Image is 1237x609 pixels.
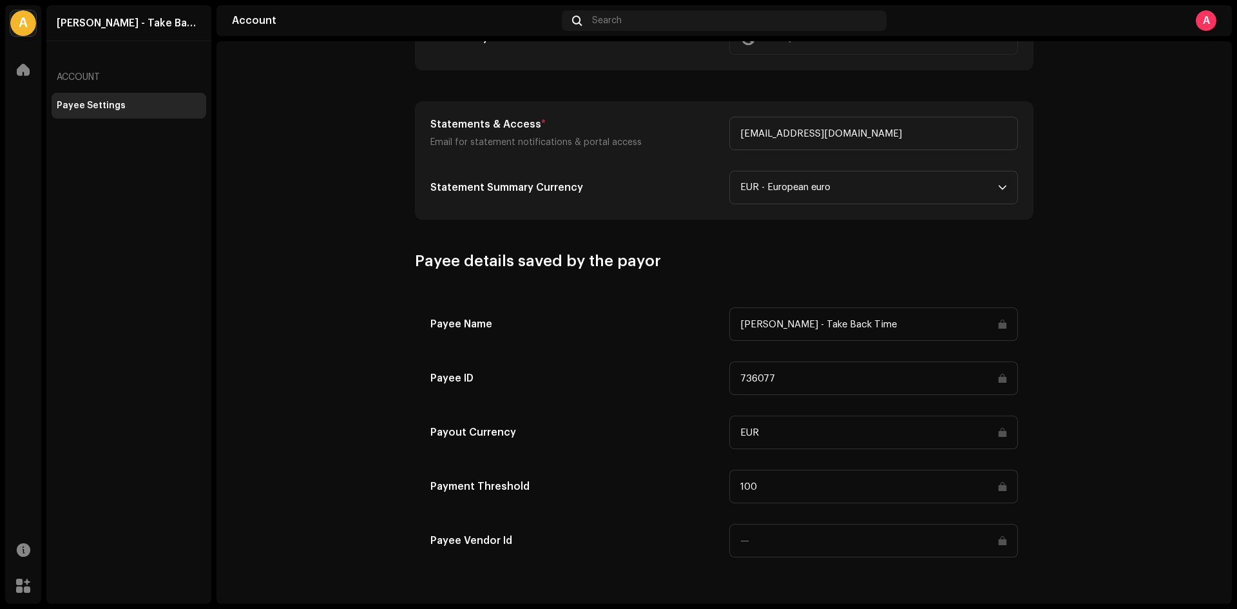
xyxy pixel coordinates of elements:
div: A [10,10,36,36]
h5: Payee Name [430,316,719,332]
h5: Payee ID [430,371,719,386]
span: Search [592,15,622,26]
div: dropdown trigger [998,171,1007,204]
h5: Payment Threshold [430,479,719,494]
re-m-nav-item: Payee Settings [52,93,206,119]
input: Enter email [729,117,1018,150]
h5: Statement Summary Currency [430,180,719,195]
re-a-nav-header: Account [52,62,206,93]
div: A [1196,10,1216,31]
h5: Payout Currency [430,425,719,440]
input: — [729,362,1018,395]
input: — [729,524,1018,557]
p: Email for statement notifications & portal access [430,135,719,150]
div: Account [232,15,557,26]
span: EUR - European euro [740,171,998,204]
div: Payee Settings [57,101,126,111]
h5: Payee Vendor Id [430,533,719,548]
h3: Payee details saved by the payor [415,251,1033,271]
input: 0 [729,470,1018,503]
h5: Statements & Access [430,117,719,132]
